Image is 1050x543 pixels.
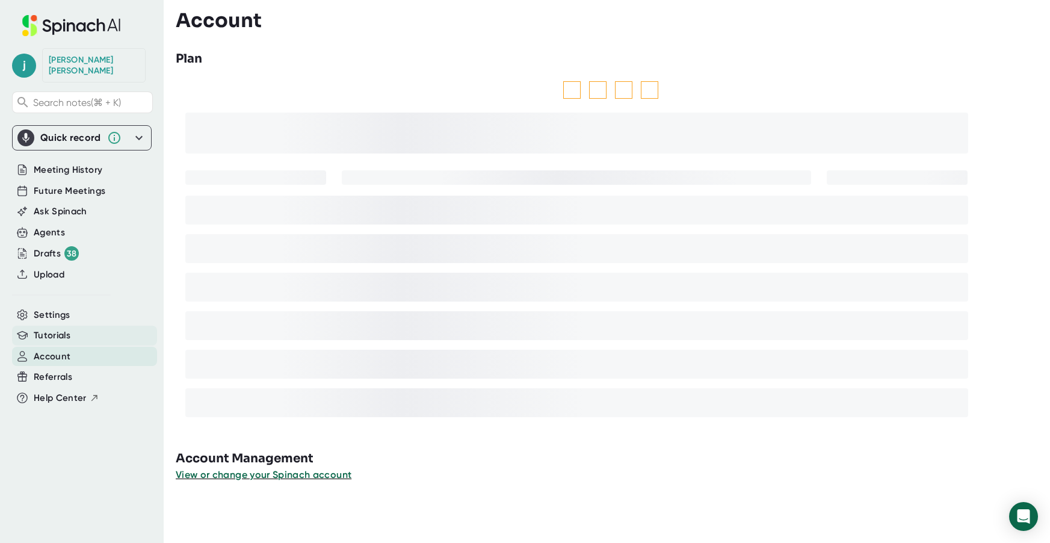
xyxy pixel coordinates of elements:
button: Ask Spinach [34,205,87,219]
button: Help Center [34,391,99,405]
div: Quick record [40,132,101,144]
div: 38 [64,246,79,261]
button: Tutorials [34,329,70,343]
div: Open Intercom Messenger [1009,502,1038,531]
span: Help Center [34,391,87,405]
h3: Account Management [176,450,1050,468]
div: Drafts [34,246,79,261]
span: View or change your Spinach account [176,469,351,480]
button: Meeting History [34,163,102,177]
button: Referrals [34,370,72,384]
button: Future Meetings [34,184,105,198]
button: Upload [34,268,64,282]
span: Search notes (⌘ + K) [33,97,121,108]
button: Account [34,350,70,364]
span: j [12,54,36,78]
button: Agents [34,226,65,240]
button: Settings [34,308,70,322]
div: Joan Gonzalez [49,55,139,76]
button: View or change your Spinach account [176,468,351,482]
h3: Account [176,9,262,32]
button: Drafts 38 [34,246,79,261]
h3: Plan [176,50,202,68]
div: Quick record [17,126,146,150]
